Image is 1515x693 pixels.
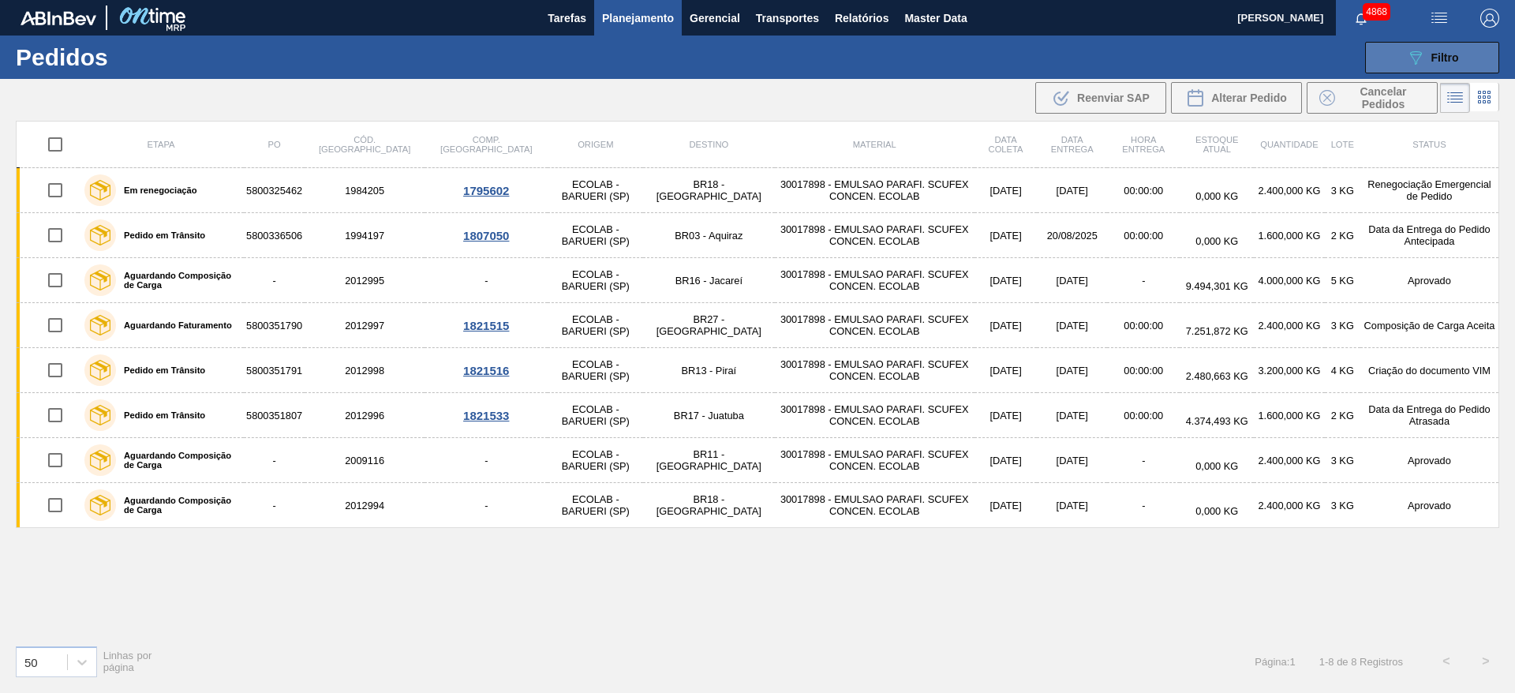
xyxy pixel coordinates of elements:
[17,483,1499,528] a: Aguardando Composição de Carga-2012994-ECOLAB - BARUERI (SP)BR18 - [GEOGRAPHIC_DATA]30017898 - EM...
[244,213,305,258] td: 5800336506
[305,213,425,258] td: 1994197
[17,393,1499,438] a: Pedido em Trânsito58003518072012996ECOLAB - BARUERI (SP)BR17 - Juatuba30017898 - EMULSAO PARAFI. ...
[1107,213,1180,258] td: 00:00:00
[1107,438,1180,483] td: -
[244,168,305,213] td: 5800325462
[427,409,545,422] div: 1821533
[17,303,1499,348] a: Aguardando Faturamento58003517902012997ECOLAB - BARUERI (SP)BR27 - [GEOGRAPHIC_DATA]30017898 - EM...
[1430,9,1449,28] img: userActions
[427,229,545,242] div: 1807050
[1360,483,1499,528] td: Aprovado
[1186,415,1248,427] span: 4.374,493 KG
[305,258,425,303] td: 2012995
[548,483,643,528] td: ECOLAB - BARUERI (SP)
[1341,85,1425,111] span: Cancelar Pedidos
[1037,483,1107,528] td: [DATE]
[974,483,1037,528] td: [DATE]
[548,9,586,28] span: Tarefas
[775,438,975,483] td: 30017898 - EMULSAO PARAFI. SCUFEX CONCEN. ECOLAB
[690,9,740,28] span: Gerencial
[1319,656,1403,668] span: 1 - 8 de 8 Registros
[116,365,205,375] label: Pedido em Trânsito
[1363,3,1390,21] span: 4868
[305,168,425,213] td: 1984205
[548,438,643,483] td: ECOLAB - BARUERI (SP)
[1470,83,1499,113] div: Visão em Cards
[1037,213,1107,258] td: 20/08/2025
[1325,438,1360,483] td: 3 KG
[1195,460,1238,472] span: 0,000 KG
[17,348,1499,393] a: Pedido em Trânsito58003517912012998ECOLAB - BARUERI (SP)BR13 - Piraí30017898 - EMULSAO PARAFI. SC...
[116,410,205,420] label: Pedido em Trânsito
[319,135,410,154] span: Cód. [GEOGRAPHIC_DATA]
[1254,168,1324,213] td: 2.400,000 KG
[602,9,674,28] span: Planejamento
[305,483,425,528] td: 2012994
[1427,642,1466,681] button: <
[1195,235,1238,247] span: 0,000 KG
[1186,370,1248,382] span: 2.480,663 KG
[548,213,643,258] td: ECOLAB - BARUERI (SP)
[548,393,643,438] td: ECOLAB - BARUERI (SP)
[425,483,548,528] td: -
[578,140,613,149] span: Origem
[643,438,774,483] td: BR11 - [GEOGRAPHIC_DATA]
[1360,438,1499,483] td: Aprovado
[1254,483,1324,528] td: 2.400,000 KG
[643,258,774,303] td: BR16 - Jacareí
[1107,258,1180,303] td: -
[425,438,548,483] td: -
[427,364,545,377] div: 1821516
[1360,348,1499,393] td: Criação do documento VIM
[1360,168,1499,213] td: Renegociação Emergencial de Pedido
[643,168,774,213] td: BR18 - [GEOGRAPHIC_DATA]
[974,258,1037,303] td: [DATE]
[548,303,643,348] td: ECOLAB - BARUERI (SP)
[1254,393,1324,438] td: 1.600,000 KG
[305,438,425,483] td: 2009116
[974,393,1037,438] td: [DATE]
[1037,303,1107,348] td: [DATE]
[1260,140,1318,149] span: Quantidade
[1325,168,1360,213] td: 3 KG
[835,9,888,28] span: Relatórios
[775,168,975,213] td: 30017898 - EMULSAO PARAFI. SCUFEX CONCEN. ECOLAB
[24,655,38,669] div: 50
[974,438,1037,483] td: [DATE]
[1051,135,1094,154] span: Data entrega
[427,319,545,332] div: 1821515
[775,213,975,258] td: 30017898 - EMULSAO PARAFI. SCUFEX CONCEN. ECOLAB
[1211,92,1287,104] span: Alterar Pedido
[1254,303,1324,348] td: 2.400,000 KG
[643,483,774,528] td: BR18 - [GEOGRAPHIC_DATA]
[244,303,305,348] td: 5800351790
[1360,303,1499,348] td: Composição de Carga Aceita
[974,213,1037,258] td: [DATE]
[1037,258,1107,303] td: [DATE]
[1360,213,1499,258] td: Data da Entrega do Pedido Antecipada
[775,393,975,438] td: 30017898 - EMULSAO PARAFI. SCUFEX CONCEN. ECOLAB
[756,9,819,28] span: Transportes
[775,483,975,528] td: 30017898 - EMULSAO PARAFI. SCUFEX CONCEN. ECOLAB
[689,140,728,149] span: Destino
[116,496,238,515] label: Aguardando Composição de Carga
[17,213,1499,258] a: Pedido em Trânsito58003365061994197ECOLAB - BARUERI (SP)BR03 - Aquiraz30017898 - EMULSAO PARAFI. ...
[548,258,643,303] td: ECOLAB - BARUERI (SP)
[853,140,896,149] span: Material
[305,303,425,348] td: 2012997
[21,11,96,25] img: TNhmsLtSVTkK8tSr43FrP2fwEKptu5GPRR3wAAAABJRU5ErkJggg==
[1195,135,1239,154] span: Estoque atual
[244,393,305,438] td: 5800351807
[1254,213,1324,258] td: 1.600,000 KG
[643,303,774,348] td: BR27 - [GEOGRAPHIC_DATA]
[16,48,252,66] h1: Pedidos
[904,9,967,28] span: Master Data
[1171,82,1302,114] div: Alterar Pedido
[116,451,238,470] label: Aguardando Composição de Carga
[974,348,1037,393] td: [DATE]
[116,185,197,195] label: Em renegociação
[548,168,643,213] td: ECOLAB - BARUERI (SP)
[1195,190,1238,202] span: 0,000 KG
[1440,83,1470,113] div: Visão em Lista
